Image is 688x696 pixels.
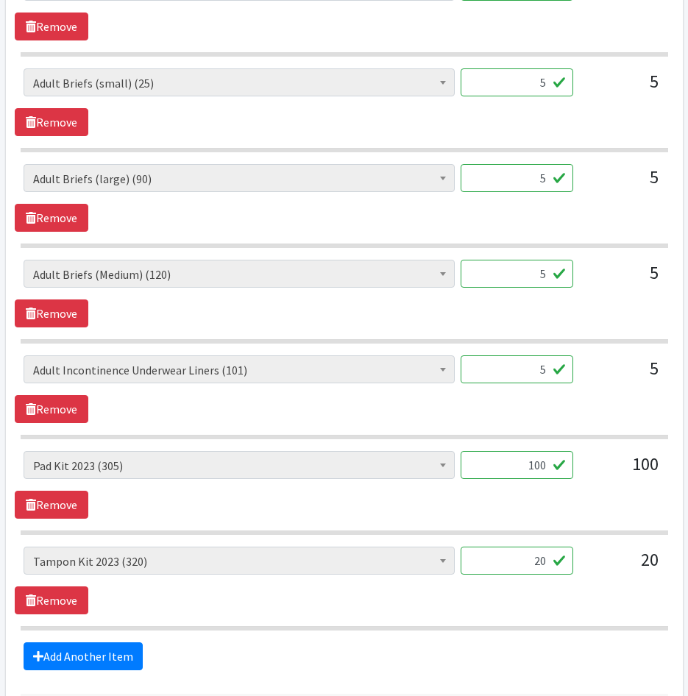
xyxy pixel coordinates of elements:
[24,164,455,192] span: Adult Briefs (large) (90)
[33,360,445,380] span: Adult Incontinence Underwear Liners (101)
[15,13,88,40] a: Remove
[585,547,659,586] div: 20
[24,260,455,288] span: Adult Briefs (Medium) (120)
[24,68,455,96] span: Adult Briefs (small) (25)
[15,395,88,423] a: Remove
[33,168,445,189] span: Adult Briefs (large) (90)
[24,355,455,383] span: Adult Incontinence Underwear Liners (101)
[15,299,88,327] a: Remove
[15,491,88,519] a: Remove
[461,164,573,192] input: Quantity
[24,451,455,479] span: Pad Kit 2023 (305)
[15,108,88,136] a: Remove
[585,260,659,299] div: 5
[33,551,445,572] span: Tampon Kit 2023 (320)
[461,451,573,479] input: Quantity
[461,547,573,575] input: Quantity
[461,260,573,288] input: Quantity
[461,355,573,383] input: Quantity
[15,586,88,614] a: Remove
[15,204,88,232] a: Remove
[33,264,445,285] span: Adult Briefs (Medium) (120)
[33,455,445,476] span: Pad Kit 2023 (305)
[24,547,455,575] span: Tampon Kit 2023 (320)
[24,642,143,670] a: Add Another Item
[585,355,659,395] div: 5
[585,164,659,204] div: 5
[461,68,573,96] input: Quantity
[33,73,445,93] span: Adult Briefs (small) (25)
[585,451,659,491] div: 100
[585,68,659,108] div: 5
